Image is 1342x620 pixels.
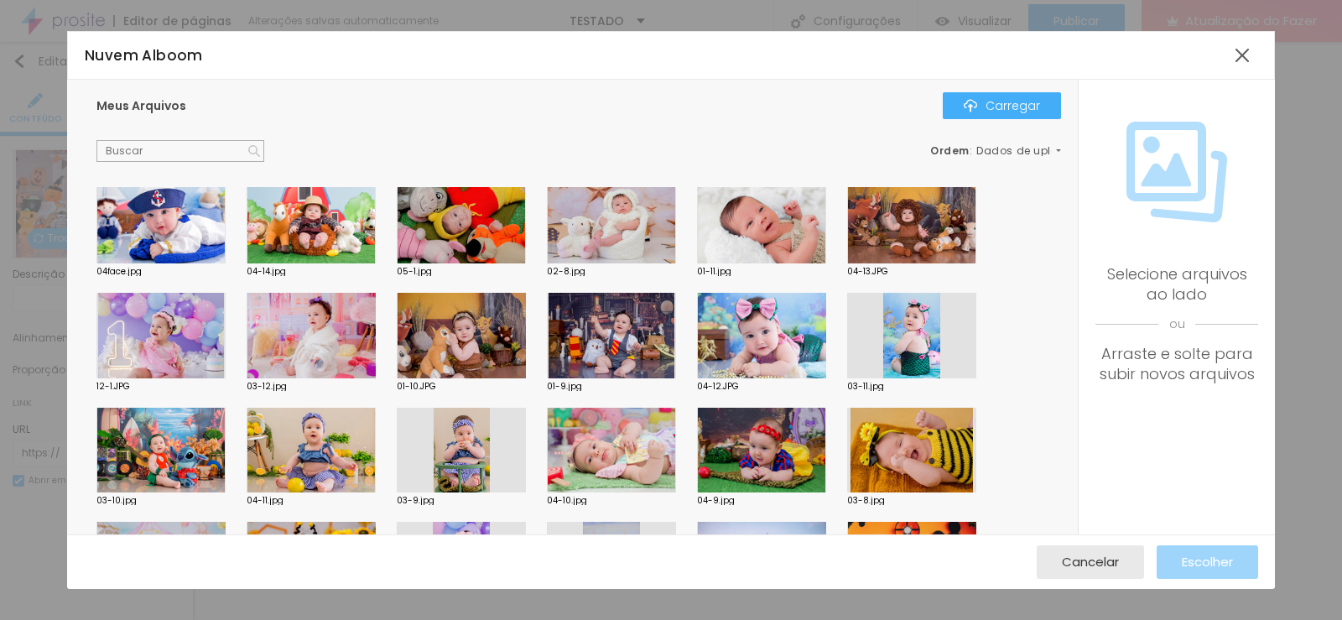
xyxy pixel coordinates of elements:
font: 03-8.jpg [847,494,885,507]
font: 01-9.jpg [547,380,582,393]
img: Ícone [964,99,977,112]
font: 03-9.jpg [397,494,434,507]
font: 05-1.jpg [397,265,432,278]
img: Ícone [248,145,260,157]
font: Escolher [1182,553,1233,571]
font: 01-10.JPG [397,380,436,393]
input: Buscar [96,140,264,162]
font: 04-11.jpg [247,494,283,507]
font: 12-1.JPG [96,380,130,393]
font: 04-14.jpg [247,265,286,278]
font: 01-11.jpg [697,265,731,278]
font: 03-11.jpg [847,380,884,393]
font: Meus Arquivos [96,97,186,114]
img: Ícone [1126,122,1227,222]
button: ÍconeCarregar [943,92,1061,119]
font: Nuvem Alboom [85,45,203,65]
font: Selecione arquivos ao lado [1107,263,1247,305]
font: 03-12.jpg [247,380,287,393]
font: 04-10.jpg [547,494,587,507]
font: 03-10.jpg [96,494,137,507]
font: Dados de upload [976,143,1074,158]
font: 02-8.jpg [547,265,585,278]
button: Cancelar [1037,545,1144,579]
button: Escolher [1157,545,1258,579]
font: 04face.jpg [96,265,142,278]
font: ou [1169,315,1185,332]
font: 04-13.JPG [847,265,888,278]
font: Carregar [986,97,1040,114]
font: : [970,143,973,158]
font: 04-9.jpg [697,494,735,507]
font: 04-12.JPG [697,380,739,393]
font: Ordem [930,143,970,158]
font: Arraste e solte para subir novos arquivos [1100,343,1255,384]
font: Cancelar [1062,553,1119,571]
